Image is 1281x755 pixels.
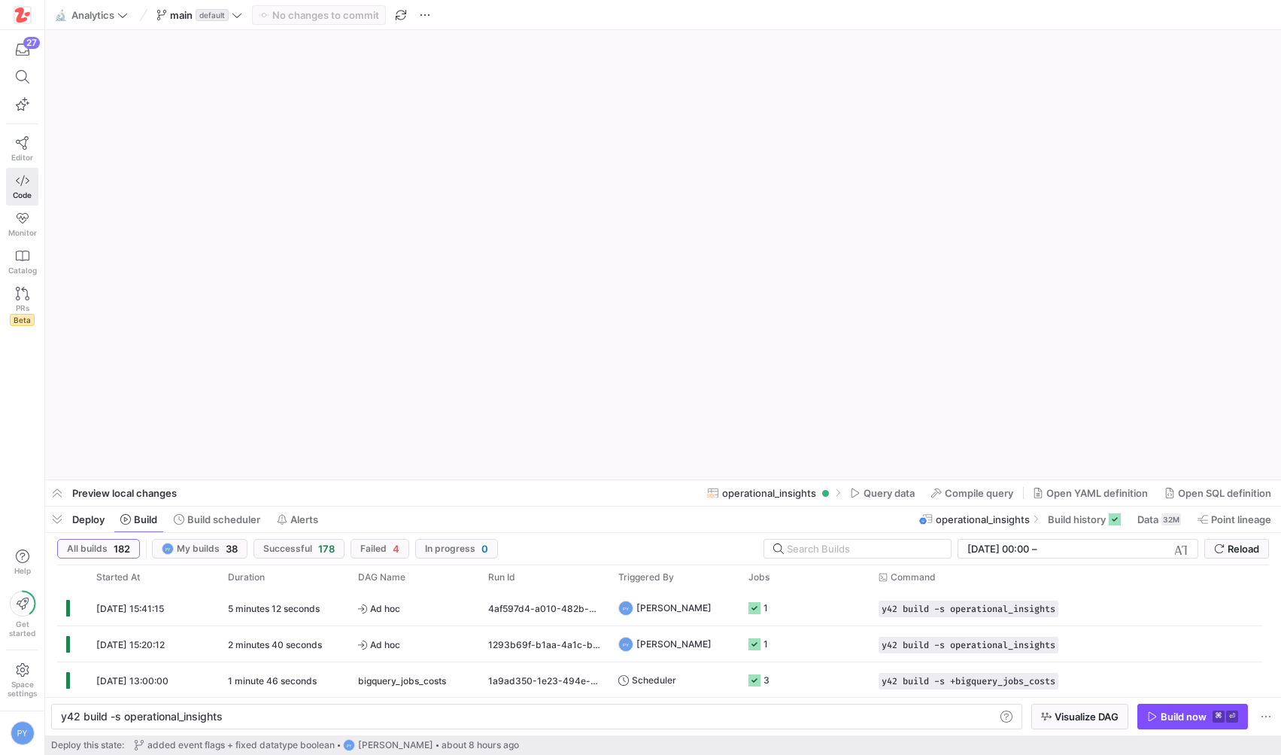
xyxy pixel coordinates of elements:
[290,513,318,525] span: Alerts
[228,603,320,614] y42-duration: 5 minutes 12 seconds
[6,656,38,705] a: Spacesettings
[6,281,38,332] a: PRsBeta
[67,543,108,554] span: All builds
[114,543,130,555] span: 182
[636,626,712,662] span: [PERSON_NAME]
[415,539,498,559] button: In progress0
[358,572,405,583] span: DAG Name
[722,487,816,499] span: operational_insights
[196,9,229,21] span: default
[343,739,355,751] div: PY
[358,740,433,750] span: [PERSON_NAME]
[1137,704,1248,729] button: Build now⌘⏎
[134,513,157,525] span: Build
[167,507,267,532] button: Build scheduler
[226,543,238,555] span: 38
[358,627,470,662] span: Ad hoc
[130,735,523,755] button: added event flags + fixed datatype booleanPY[PERSON_NAME]about 8 hours ago
[170,9,193,21] span: main
[9,620,35,638] span: Get started
[23,37,40,49] div: 27
[763,626,768,662] div: 1
[6,243,38,281] a: Catalog
[13,566,32,575] span: Help
[763,662,770,698] div: 3
[1031,704,1128,729] button: Visualize DAG
[96,639,165,650] span: [DATE] 15:20:12
[1041,507,1128,532] button: Build history
[481,543,488,555] span: 0
[1213,711,1225,723] kbd: ⌘
[936,513,1030,525] span: operational_insights
[479,590,609,626] div: 4af597d4-a010-482b-826f-38b54362d572
[114,507,164,532] button: Build
[891,572,936,583] span: Command
[11,153,33,162] span: Editor
[488,572,515,583] span: Run Id
[618,572,674,583] span: Triggered By
[6,717,38,749] button: PY
[162,543,174,555] div: PY
[228,675,317,687] y42-duration: 1 minute 46 seconds
[787,543,939,555] input: Search Builds
[1040,543,1139,555] input: End datetime
[1226,711,1238,723] kbd: ⏎
[270,507,325,532] button: Alerts
[57,662,1263,699] div: Press SPACE to select this row.
[147,740,335,750] span: added event flags + fixed datatype boolean
[882,640,1055,650] span: y42 build -s operational_insights
[843,480,921,506] button: Query data
[318,543,335,555] span: 178
[153,5,246,25] button: maindefault
[51,740,124,750] span: Deploy this state:
[1158,480,1278,506] button: Open SQL definition
[945,487,1013,499] span: Compile query
[177,543,220,554] span: My builds
[57,539,140,559] button: All builds182
[1211,513,1271,525] span: Point lineage
[1191,507,1278,532] button: Point lineage
[72,487,177,499] span: Preview local changes
[618,601,633,616] div: PY
[11,721,35,745] div: PY
[358,663,446,699] span: bigquery_jobs_costs
[8,266,37,275] span: Catalog
[8,228,37,237] span: Monitor
[632,662,676,698] span: Scheduler
[57,590,1263,626] div: Press SPACE to select this row.
[55,10,65,20] span: 🔬
[360,543,387,554] span: Failed
[1137,513,1158,525] span: Data
[72,513,105,525] span: Deploy
[618,637,633,652] div: PY
[1161,513,1181,525] div: 32M
[263,543,312,554] span: Successful
[6,130,38,168] a: Editor
[1055,711,1119,723] span: Visualize DAG
[479,626,609,662] div: 1293b69f-b1aa-4a1c-b3d4-5fc64e255779
[6,2,38,28] a: https://storage.googleapis.com/y42-prod-data-exchange/images/h4OkG5kwhGXbZ2sFpobXAPbjBGJTZTGe3yEd...
[882,604,1055,614] span: y42 build -s operational_insights
[6,543,38,582] button: Help
[442,740,519,750] span: about 8 hours ago
[924,480,1020,506] button: Compile query
[6,585,38,644] button: Getstarted
[6,168,38,205] a: Code
[51,5,132,25] button: 🔬Analytics
[16,303,29,312] span: PRs
[57,626,1263,662] div: Press SPACE to select this row.
[13,190,32,199] span: Code
[393,543,399,555] span: 4
[864,487,915,499] span: Query data
[1178,487,1271,499] span: Open SQL definition
[10,314,35,326] span: Beta
[882,676,1055,687] span: y42 build -s +bigquery_jobs_costs
[763,590,768,626] div: 1
[61,710,223,723] span: y42 build -s operational_insights
[748,572,770,583] span: Jobs
[6,36,38,63] button: 27
[96,675,168,687] span: [DATE] 13:00:00
[1161,711,1207,723] div: Build now
[1032,543,1037,555] span: –
[425,543,475,554] span: In progress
